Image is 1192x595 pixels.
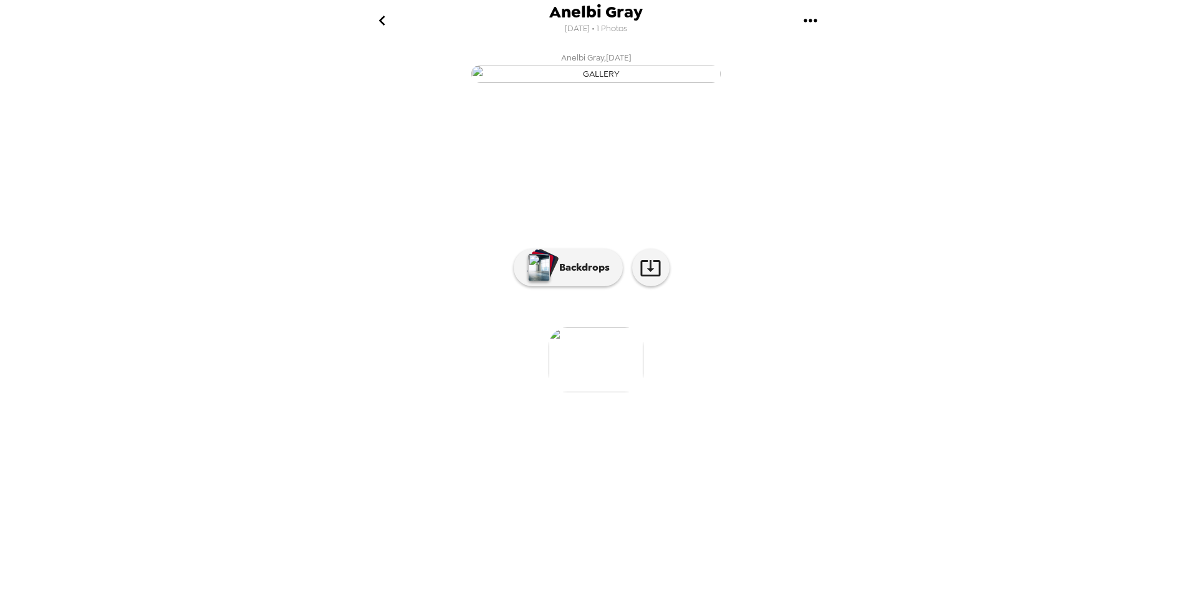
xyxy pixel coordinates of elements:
[347,47,845,87] button: Anelbi Gray,[DATE]
[553,260,610,275] p: Backdrops
[561,51,632,65] span: Anelbi Gray , [DATE]
[565,21,627,37] span: [DATE] • 1 Photos
[549,327,643,392] img: gallery
[471,65,721,83] img: gallery
[514,249,623,286] button: Backdrops
[549,4,643,21] span: Anelbi Gray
